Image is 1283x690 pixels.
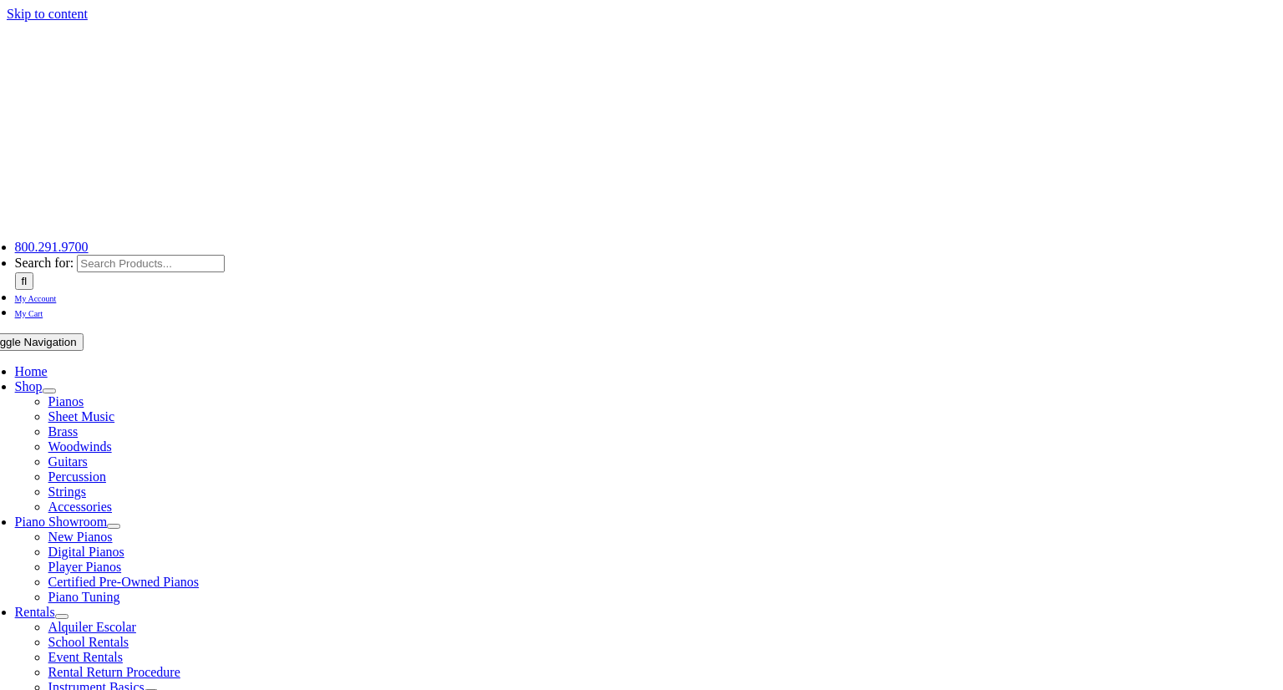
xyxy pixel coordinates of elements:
a: Digital Pianos [48,545,124,559]
button: Open submenu of Shop [43,388,56,393]
a: Event Rentals [48,650,123,664]
a: Woodwinds [48,439,112,454]
a: My Cart [15,305,43,319]
span: My Cart [15,309,43,318]
a: Shop [15,379,43,393]
span: Search for: [15,256,74,270]
a: Rentals [15,605,55,619]
a: Rental Return Procedure [48,665,180,679]
a: Piano Tuning [48,590,120,604]
button: Open submenu of Rentals [55,614,68,619]
a: Guitars [48,454,88,469]
a: Home [15,364,48,378]
a: 800.291.9700 [15,240,89,254]
a: Alquiler Escolar [48,620,136,634]
a: Certified Pre-Owned Pianos [48,575,199,589]
input: Search [15,272,34,290]
a: Strings [48,485,86,499]
a: Accessories [48,500,112,514]
input: Search Products... [77,255,225,272]
a: Percussion [48,469,106,484]
a: New Pianos [48,530,113,544]
a: Sheet Music [48,409,115,424]
a: Pianos [48,394,84,408]
a: Player Pianos [48,560,122,574]
a: Piano Showroom [15,515,108,529]
a: Brass [48,424,79,439]
button: Open submenu of Piano Showroom [107,524,120,529]
span: My Account [15,294,57,303]
a: Skip to content [7,7,88,21]
a: School Rentals [48,635,129,649]
a: My Account [15,290,57,304]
